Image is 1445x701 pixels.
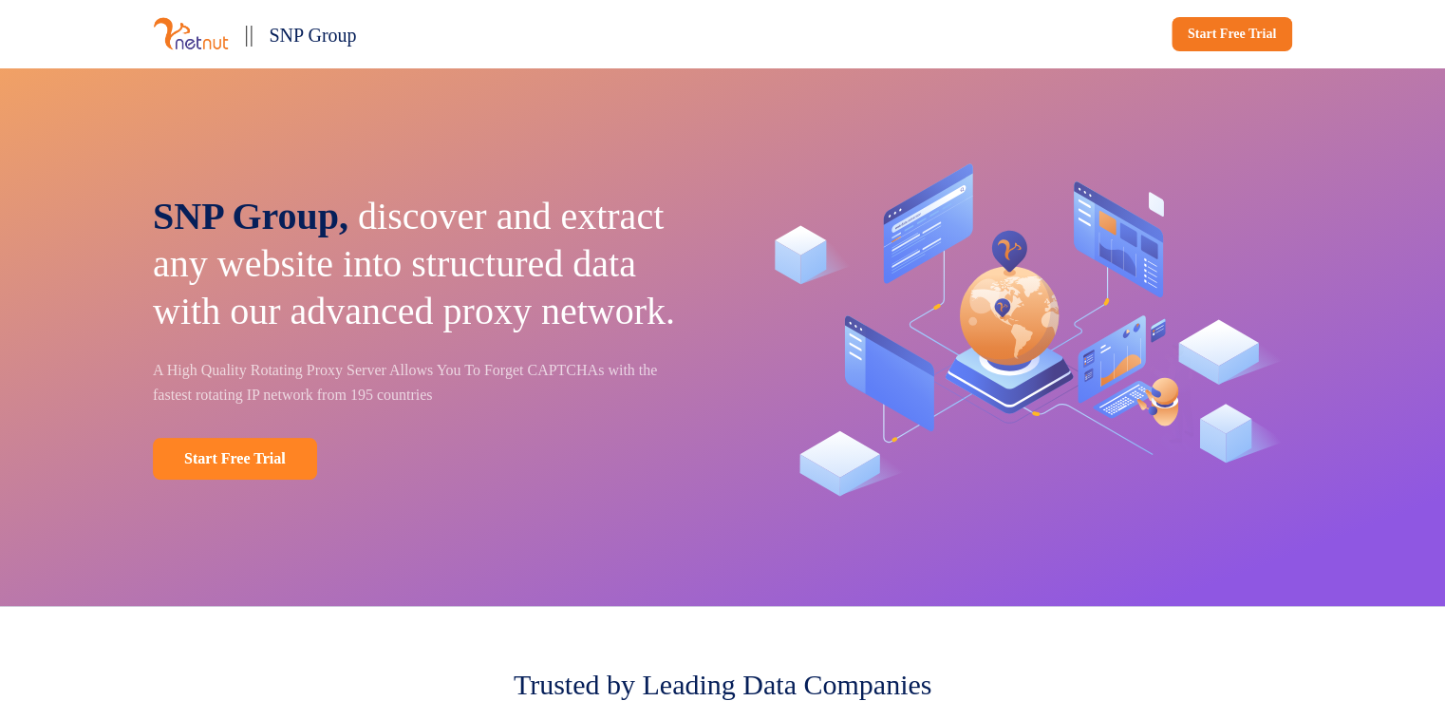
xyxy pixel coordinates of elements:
[153,193,696,335] p: discover and extract any website into structured data with our advanced proxy network.
[153,195,348,237] span: SNP Group,
[1172,17,1292,51] a: Start Free Trial
[153,438,317,480] a: Start Free Trial
[153,358,696,407] p: A High Quality Rotating Proxy Server Allows You To Forget CAPTCHAs with the fastest rotating IP n...
[269,25,356,46] span: SNP Group
[244,15,253,52] p: ||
